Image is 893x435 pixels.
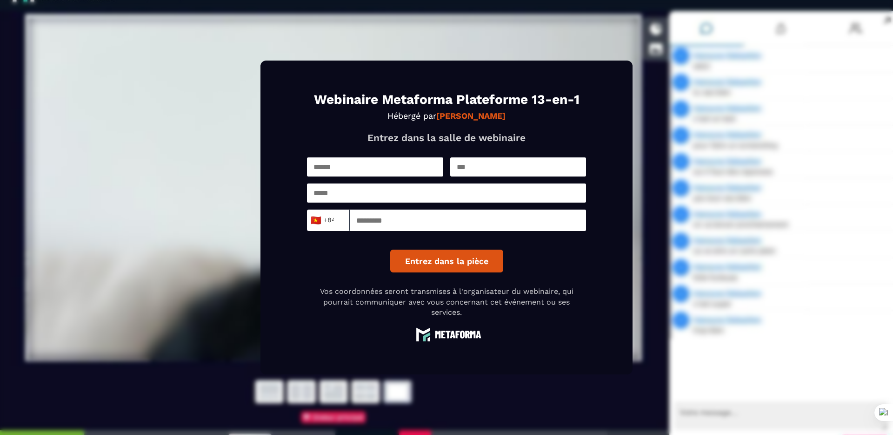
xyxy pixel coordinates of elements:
span: 🇻🇳 [310,214,321,227]
img: logo [412,327,481,341]
p: Hébergé par [307,111,586,121]
h1: Webinaire Metaforma Plateforme 13-en-1 [307,93,586,106]
div: Search for option [307,210,350,231]
input: Search for option [334,213,341,227]
p: Vos coordonnées seront transmises à l'organisateur du webinaire, qui pourrait communiquer avec vo... [307,286,586,318]
p: Entrez dans la salle de webinaire [307,132,586,143]
button: Entrez dans la pièce [390,250,503,272]
span: +84 [313,214,333,227]
strong: [PERSON_NAME] [436,111,506,121]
